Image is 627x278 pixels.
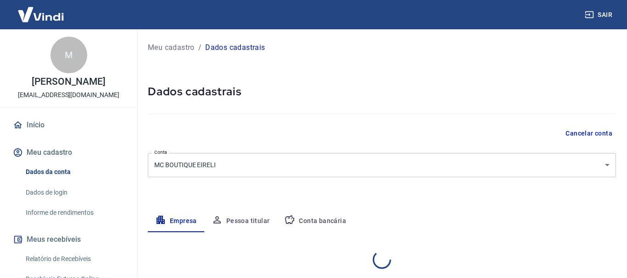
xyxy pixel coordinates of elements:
a: Dados da conta [22,163,126,181]
div: M [50,37,87,73]
p: / [198,42,202,53]
button: Meu cadastro [11,142,126,163]
a: Informe de rendimentos [22,203,126,222]
a: Relatório de Recebíveis [22,250,126,268]
p: [PERSON_NAME] [32,77,105,87]
button: Sair [583,6,616,23]
div: MC BOUTIQUE EIRELI [148,153,616,177]
h5: Dados cadastrais [148,84,616,99]
button: Cancelar conta [562,125,616,142]
img: Vindi [11,0,71,28]
a: Início [11,115,126,135]
button: Meus recebíveis [11,229,126,250]
label: Conta [154,149,167,156]
p: Dados cadastrais [205,42,265,53]
a: Dados de login [22,183,126,202]
a: Meu cadastro [148,42,195,53]
p: [EMAIL_ADDRESS][DOMAIN_NAME] [18,90,119,100]
button: Conta bancária [277,210,353,232]
button: Pessoa titular [204,210,277,232]
button: Empresa [148,210,204,232]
